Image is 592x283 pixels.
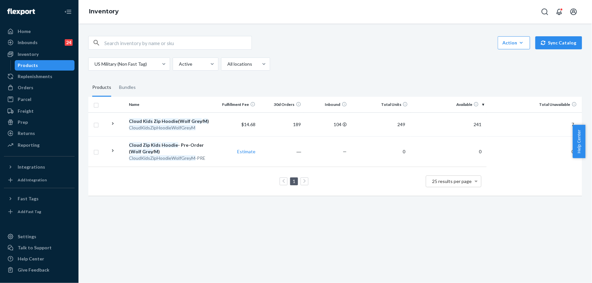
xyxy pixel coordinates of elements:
div: Integrations [18,164,45,170]
div: Action [503,40,525,46]
button: Close Navigation [61,5,75,18]
a: Talk to Support [4,242,75,253]
a: Page 1 is your current page [291,178,297,184]
em: Wolf [131,149,142,154]
em: Kids [151,142,161,148]
a: Orders [4,82,75,93]
span: $14.68 [241,122,255,127]
button: Action [498,36,530,49]
a: Returns [4,128,75,139]
em: Zip [154,118,161,124]
div: Give Feedback [18,267,49,273]
button: Give Feedback [4,265,75,275]
ol: breadcrumbs [84,2,124,21]
div: Settings [18,233,36,240]
em: Cloud [129,142,142,148]
div: Fast Tags [18,195,39,202]
em: CloudKidsZipHoodieWolfGreyM [129,125,196,130]
button: Open account menu [567,5,580,18]
span: 7 [569,122,577,127]
button: Integrations [4,162,75,172]
div: Inbounds [18,39,38,46]
td: 104 [304,112,350,136]
div: Orders [18,84,33,91]
th: Total Unavailable [487,97,582,112]
span: 25 results per page [432,178,472,184]
a: Products [15,60,75,71]
button: Sync Catalog [535,36,582,49]
div: 24 [65,39,73,46]
div: Prep [18,119,28,125]
th: Total Units [350,97,411,112]
div: - Pre-Order ( / ) [129,142,210,155]
a: Inbounds24 [4,37,75,48]
em: Zip [143,142,150,148]
th: Name [127,97,212,112]
em: Kids [143,118,153,124]
div: Help Center [18,256,44,262]
span: — [343,149,347,154]
th: 30d Orders [258,97,304,112]
button: Help Center [573,125,585,158]
div: ( / ) [129,118,210,125]
a: Estimate [237,149,255,154]
a: Inventory [4,49,75,59]
a: Add Fast Tag [4,207,75,217]
div: Replenishments [18,73,52,80]
span: 241 [471,122,484,127]
div: Products [18,62,38,69]
a: Reporting [4,140,75,150]
input: Search inventory by name or sku [104,36,252,49]
span: 249 [395,122,408,127]
span: 0 [476,149,484,154]
a: Add Integration [4,175,75,185]
div: Inventory [18,51,39,58]
button: Open Search Box [538,5,551,18]
button: Open notifications [553,5,566,18]
td: ― [258,136,304,167]
div: Bundles [119,78,136,97]
div: Talk to Support [18,244,52,251]
em: M [154,149,159,154]
span: 0 [400,149,408,154]
a: Home [4,26,75,37]
span: 0 [569,149,577,154]
a: Settings [4,231,75,242]
div: Add Fast Tag [18,209,41,214]
th: Available [410,97,487,112]
em: Cloud [129,118,142,124]
div: Returns [18,130,35,137]
a: Inventory [89,8,119,15]
div: Add Integration [18,177,47,183]
em: Hoodie [162,118,178,124]
em: Wolf [180,118,191,124]
td: 189 [258,112,304,136]
em: Grey [143,149,153,154]
em: M [203,118,208,124]
a: Replenishments [4,71,75,82]
div: Parcel [18,96,31,103]
a: Freight [4,106,75,116]
a: Prep [4,117,75,127]
th: Fulfillment Fee [212,97,258,112]
img: Flexport logo [7,8,35,15]
div: -PRE [129,155,210,161]
div: Reporting [18,142,40,148]
a: Parcel [4,94,75,105]
em: Grey [192,118,202,124]
div: Home [18,28,31,35]
em: Hoodie [162,142,178,148]
a: Help Center [4,254,75,264]
div: Products [92,78,111,97]
button: Fast Tags [4,193,75,204]
em: CloudKidsZipHoodieWolfGreyM [129,155,196,161]
th: Inbound [304,97,350,112]
input: Active [178,61,179,67]
div: Freight [18,108,34,114]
